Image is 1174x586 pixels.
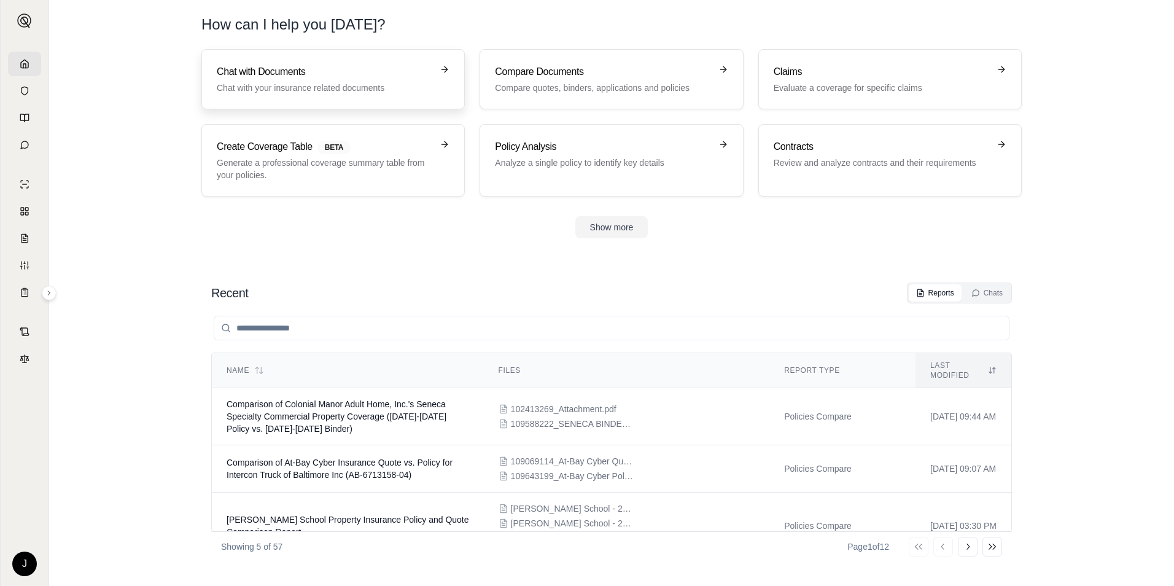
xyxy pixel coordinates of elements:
[511,403,616,415] span: 102413269_Attachment.pdf
[915,388,1011,445] td: [DATE] 09:44 AM
[964,284,1010,302] button: Chats
[480,124,743,197] a: Policy AnalysisAnalyze a single policy to identify key details
[221,541,282,553] p: Showing 5 of 57
[201,124,465,197] a: Create Coverage TableBETAGenerate a professional coverage summary table from your policies.
[8,253,41,278] a: Custom Report
[915,445,1011,493] td: [DATE] 09:07 AM
[916,288,954,298] div: Reports
[217,82,432,94] p: Chat with your insurance related documents
[8,52,41,76] a: Home
[8,280,41,305] a: Coverage Table
[774,64,989,79] h3: Claims
[317,141,351,154] span: BETA
[769,353,915,388] th: Report Type
[971,288,1003,298] div: Chats
[511,470,634,482] span: 109643199_At-Bay Cyber Policy AB-6713158-04 - Intercon-Truck-of-Baltimore-Inc.pdf
[511,502,634,515] span: Barrett School - 25-26 PROP Quote; 8-26-25 -- 8-26-26.pdf
[769,388,915,445] td: Policies Compare
[201,15,1022,34] h1: How can I help you [DATE]?
[758,49,1022,109] a: ClaimsEvaluate a coverage for specific claims
[217,64,432,79] h3: Chat with Documents
[495,157,710,169] p: Analyze a single policy to identify key details
[930,361,997,380] div: Last modified
[769,493,915,560] td: Policies Compare
[774,82,989,94] p: Evaluate a coverage for specific claims
[17,14,32,28] img: Expand sidebar
[8,319,41,344] a: Contract Analysis
[201,49,465,109] a: Chat with DocumentsChat with your insurance related documents
[774,139,989,154] h3: Contracts
[484,353,770,388] th: Files
[495,139,710,154] h3: Policy Analysis
[774,157,989,169] p: Review and analyze contracts and their requirements
[227,515,469,537] span: Barrett School Property Insurance Policy and Quote Comparison Report
[8,79,41,103] a: Documents Vault
[495,82,710,94] p: Compare quotes, binders, applications and policies
[8,199,41,224] a: Policy Comparisons
[769,445,915,493] td: Policies Compare
[495,64,710,79] h3: Compare Documents
[511,455,634,467] span: 109069114_At-Bay Cyber Quote - Intercon-Truck-of-Baltimore-Inc.pdf
[511,418,634,430] span: 109588222_SENECA BINDER - COLONIAL MANOR.pdf
[227,365,469,375] div: Name
[42,286,56,300] button: Expand sidebar
[909,284,962,302] button: Reports
[211,284,248,302] h2: Recent
[8,133,41,157] a: Chat
[511,517,634,529] span: Barrett School - 24-25 PROP Policy.pdf
[8,172,41,197] a: Single Policy
[915,493,1011,560] td: [DATE] 03:30 PM
[217,139,432,154] h3: Create Coverage Table
[575,216,648,238] button: Show more
[758,124,1022,197] a: ContractsReview and analyze contracts and their requirements
[480,49,743,109] a: Compare DocumentsCompare quotes, binders, applications and policies
[847,541,889,553] div: Page 1 of 12
[227,458,453,480] span: Comparison of At-Bay Cyber Insurance Quote vs. Policy for Intercon Truck of Baltimore Inc (AB-671...
[8,346,41,371] a: Legal Search Engine
[217,157,432,181] p: Generate a professional coverage summary table from your policies.
[12,9,37,33] button: Expand sidebar
[8,226,41,251] a: Claim Coverage
[227,399,446,434] span: Comparison of Colonial Manor Adult Home, Inc.'s Seneca Specialty Commercial Property Coverage (20...
[8,106,41,130] a: Prompt Library
[12,552,37,576] div: J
